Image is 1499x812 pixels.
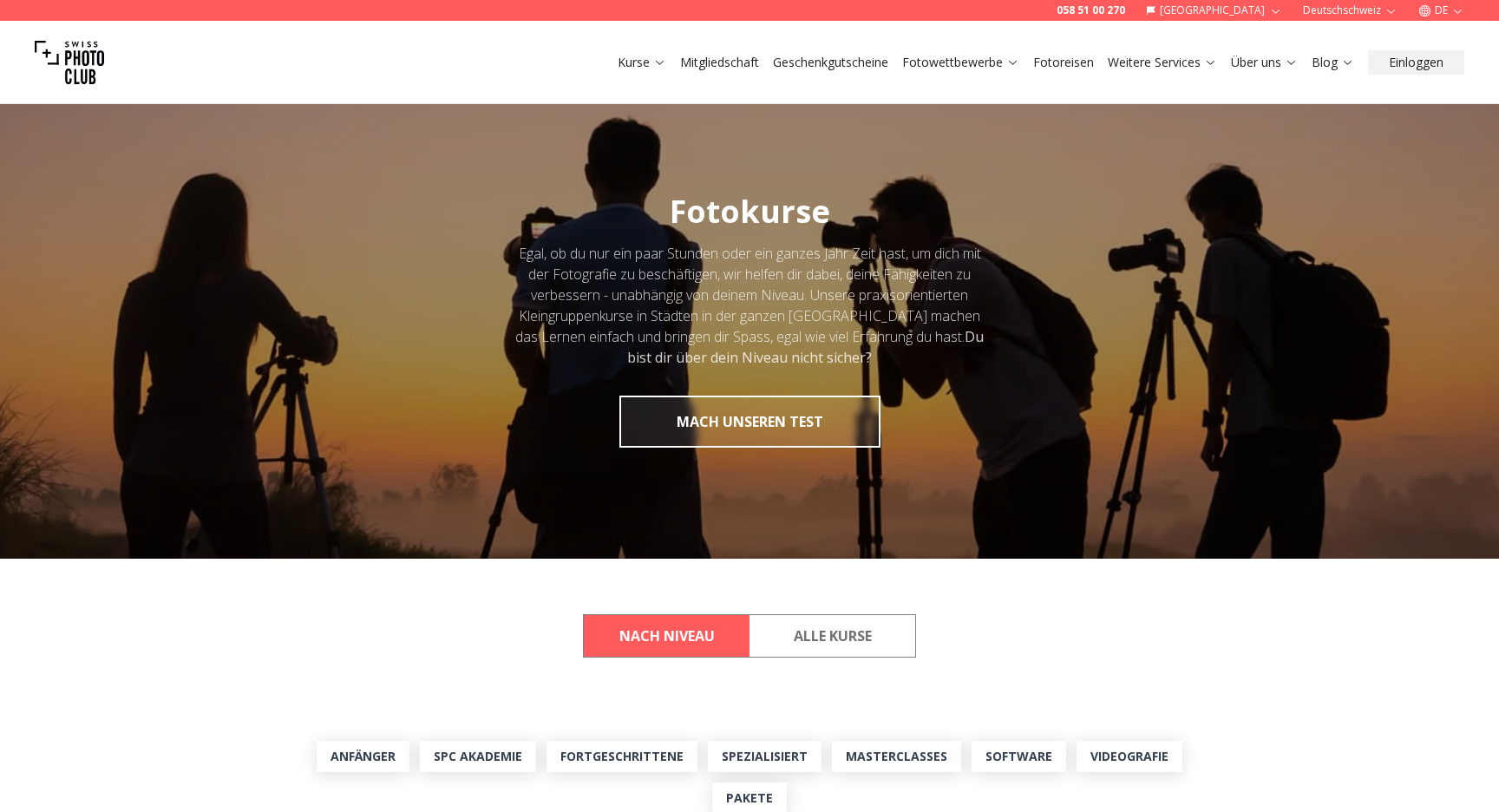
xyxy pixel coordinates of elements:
button: Weitere Services [1101,50,1224,75]
a: Geschenkgutscheine [773,54,888,71]
a: MasterClasses [832,741,961,772]
a: Mitgliedschaft [680,54,759,71]
button: Einloggen [1368,50,1464,75]
span: Fotokurse [670,190,830,232]
div: Course filter [583,614,916,658]
a: Weitere Services [1108,54,1217,71]
a: Fortgeschrittene [547,741,697,772]
a: 058 51 00 270 [1057,3,1125,17]
a: Anfänger [317,741,409,772]
button: Über uns [1224,50,1305,75]
a: Spezialisiert [708,741,822,772]
button: Kurse [611,50,673,75]
button: Fotoreisen [1026,50,1101,75]
img: Swiss photo club [35,28,104,97]
button: All Courses [749,615,915,657]
a: Blog [1312,54,1354,71]
a: Kurse [618,54,666,71]
a: Fotoreisen [1033,54,1094,71]
a: Software [972,741,1066,772]
a: SPC Akademie [420,741,536,772]
div: Egal, ob du nur ein paar Stunden oder ein ganzes Jahr Zeit hast, um dich mit der Fotografie zu be... [514,243,985,368]
a: Über uns [1231,54,1298,71]
button: Blog [1305,50,1361,75]
a: Fotowettbewerbe [902,54,1019,71]
button: MACH UNSEREN TEST [619,396,880,448]
button: By Level [584,615,749,657]
button: Mitgliedschaft [673,50,766,75]
button: Fotowettbewerbe [895,50,1026,75]
a: Videografie [1077,741,1182,772]
button: Geschenkgutscheine [766,50,895,75]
